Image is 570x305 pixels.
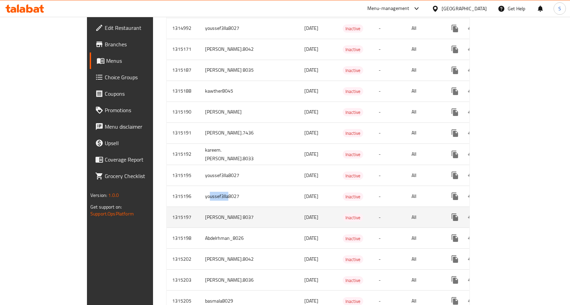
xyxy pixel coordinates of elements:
td: - [373,270,406,291]
td: - [373,249,406,270]
div: [GEOGRAPHIC_DATA] [442,5,487,12]
a: Grocery Checklist [90,168,182,184]
span: Get support on: [90,202,122,211]
button: more [447,146,463,163]
button: Change Status [463,146,480,163]
button: Change Status [463,83,480,99]
td: - [373,102,406,122]
td: [PERSON_NAME].7436 [200,122,262,143]
span: S [558,5,561,12]
span: [DATE] [304,66,318,74]
a: Menu disclaimer [90,118,182,135]
button: Change Status [463,230,480,246]
span: [DATE] [304,107,318,116]
span: [DATE] [304,24,318,33]
button: more [447,62,463,79]
a: Upsell [90,135,182,151]
td: All [406,143,441,165]
td: All [406,165,441,186]
td: All [406,39,441,60]
span: [DATE] [304,128,318,137]
td: - [373,122,406,143]
span: Inactive [343,129,363,137]
td: 1315197 [167,207,200,228]
td: - [373,18,406,39]
td: 1314992 [167,18,200,39]
span: [DATE] [304,86,318,95]
span: Inactive [343,214,363,222]
span: Inactive [343,67,363,74]
td: All [406,207,441,228]
td: 1315188 [167,81,200,102]
div: Inactive [343,172,363,180]
a: Choice Groups [90,69,182,85]
button: Change Status [463,41,480,58]
button: more [447,251,463,267]
td: kareem.[PERSON_NAME].8033 [200,143,262,165]
td: 1315171 [167,39,200,60]
td: All [406,81,441,102]
span: Inactive [343,46,363,54]
td: kawther8045 [200,81,262,102]
td: 1315198 [167,228,200,249]
div: Inactive [343,192,363,201]
td: - [373,143,406,165]
span: Edit Restaurant [105,24,177,32]
button: more [447,272,463,288]
td: 1315191 [167,122,200,143]
td: [PERSON_NAME].8042 [200,39,262,60]
span: Grocery Checklist [105,172,177,180]
td: 1315192 [167,143,200,165]
td: Abdelrhman_8026 [200,228,262,249]
span: Choice Groups [105,73,177,81]
button: Change Status [463,209,480,225]
button: more [447,125,463,141]
span: Coverage Report [105,155,177,164]
td: 1315202 [167,249,200,270]
div: Inactive [343,45,363,54]
td: All [406,270,441,291]
td: - [373,186,406,207]
span: Version: [90,191,107,200]
td: - [373,60,406,81]
div: Inactive [343,150,363,159]
span: [DATE] [304,275,318,284]
td: [PERSON_NAME] 8035 [200,60,262,81]
button: more [447,230,463,246]
a: Menus [90,52,182,69]
span: Inactive [343,277,363,284]
td: - [373,228,406,249]
a: Coverage Report [90,151,182,168]
a: Support.OpsPlatform [90,209,134,218]
td: - [373,165,406,186]
span: Inactive [343,256,363,263]
div: Inactive [343,24,363,33]
span: Inactive [343,87,363,95]
button: more [447,83,463,99]
button: more [447,167,463,184]
span: Inactive [343,235,363,243]
td: - [373,207,406,228]
span: Inactive [343,108,363,116]
td: [PERSON_NAME].8036 [200,270,262,291]
td: 1315187 [167,60,200,81]
button: Change Status [463,188,480,204]
button: Change Status [463,251,480,267]
button: more [447,209,463,225]
td: All [406,228,441,249]
button: Change Status [463,62,480,79]
span: [DATE] [304,150,318,159]
span: [DATE] [304,45,318,54]
td: All [406,249,441,270]
span: Menus [106,57,177,65]
td: All [406,18,441,39]
td: 1315196 [167,186,200,207]
span: [DATE] [304,255,318,263]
